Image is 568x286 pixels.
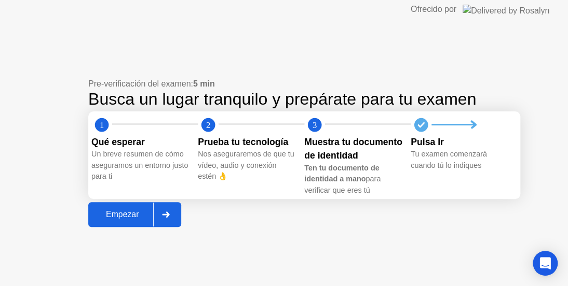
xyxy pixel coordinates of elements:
div: Pulsa Ir [411,135,509,149]
b: 5 min [193,79,215,88]
div: para verificar que eres tú [304,163,402,196]
div: Nos aseguraremos de que tu vídeo, audio y conexión estén 👌 [198,149,296,182]
div: Empezar [91,210,153,219]
div: Busca un lugar tranquilo y prepárate para tu examen [88,90,520,108]
div: Qué esperar [91,135,190,149]
div: Ofrecido por [411,3,456,16]
div: Open Intercom Messenger [533,251,558,276]
div: Tu examen comenzará cuando tú lo indiques [411,149,509,171]
button: Empezar [88,202,181,227]
text: 2 [206,120,210,130]
text: 3 [313,120,317,130]
b: Ten tu documento de identidad a mano [304,164,379,183]
img: Delivered by Rosalyn [463,5,549,14]
div: Pre-verificación del examen: [88,78,520,90]
div: Un breve resumen de cómo aseguramos un entorno justo para ti [91,149,190,182]
text: 1 [100,120,104,130]
div: Muestra tu documento de identidad [304,135,402,163]
div: Prueba tu tecnología [198,135,296,149]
